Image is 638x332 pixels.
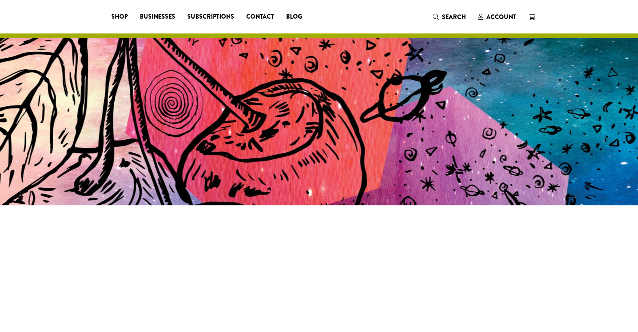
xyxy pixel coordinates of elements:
[442,13,466,21] span: Search
[105,11,134,23] a: Shop
[187,12,234,22] span: Subscriptions
[111,12,128,22] span: Shop
[427,11,472,23] a: Search
[286,12,302,22] span: Blog
[140,12,175,22] span: Businesses
[246,12,274,22] span: Contact
[486,13,516,21] span: Account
